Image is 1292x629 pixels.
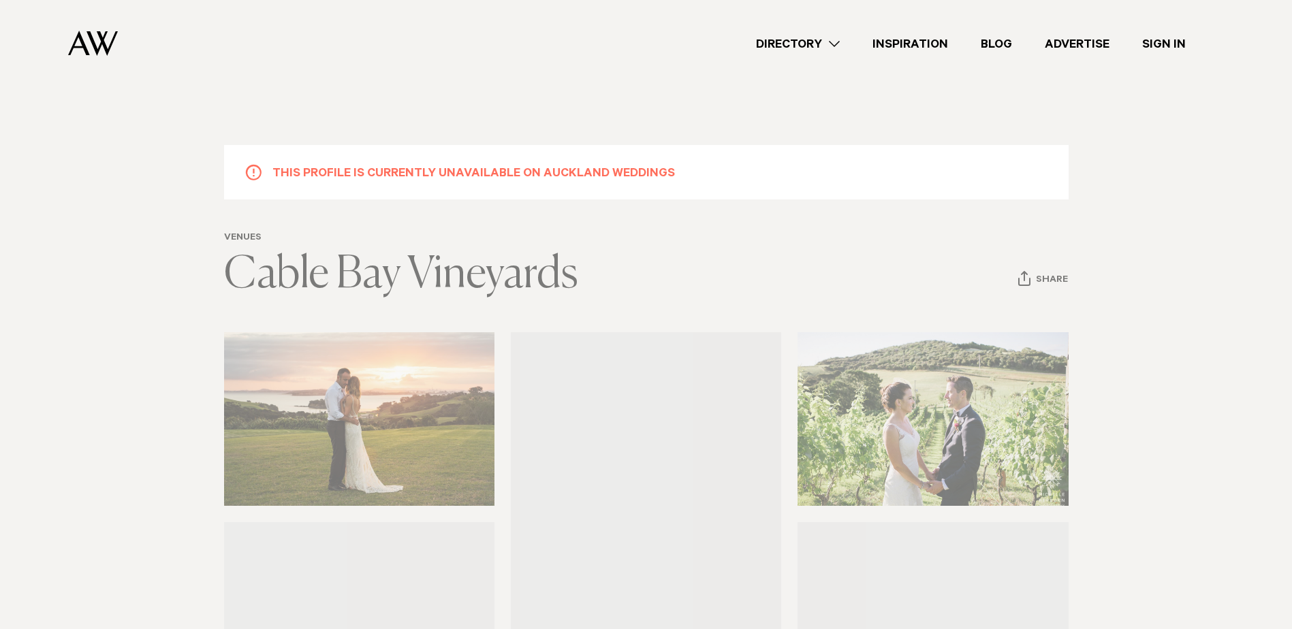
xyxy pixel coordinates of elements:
[1126,35,1202,53] a: Sign In
[68,31,118,56] img: Auckland Weddings Logo
[964,35,1028,53] a: Blog
[1028,35,1126,53] a: Advertise
[856,35,964,53] a: Inspiration
[272,163,675,181] h5: This profile is currently unavailable on Auckland Weddings
[740,35,856,53] a: Directory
